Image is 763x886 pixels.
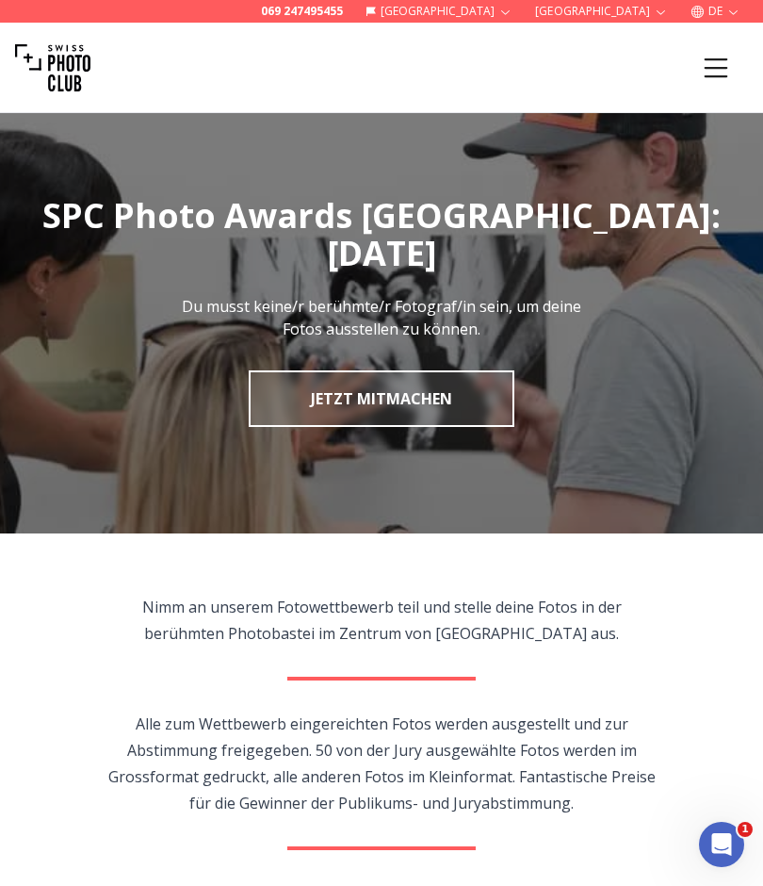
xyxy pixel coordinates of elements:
img: Swiss photo club [15,30,90,106]
button: Menu [684,36,748,100]
a: JETZT MITMACHEN [249,370,514,427]
p: Nimm an unserem Fotowettbewerb teil und stelle deine Fotos in der berühmten Photobastei im Zentru... [106,594,657,647]
p: Alle zum Wettbewerb eingereichten Fotos werden ausgestellt und zur Abstimmung freigegeben. 50 von... [106,711,657,816]
p: Du musst keine/r berühmte/r Fotograf/in sein, um deine Fotos ausstellen zu können. [170,295,593,340]
a: 069 247495455 [261,4,343,19]
iframe: Intercom live chat [699,822,744,867]
span: 1 [738,822,753,837]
